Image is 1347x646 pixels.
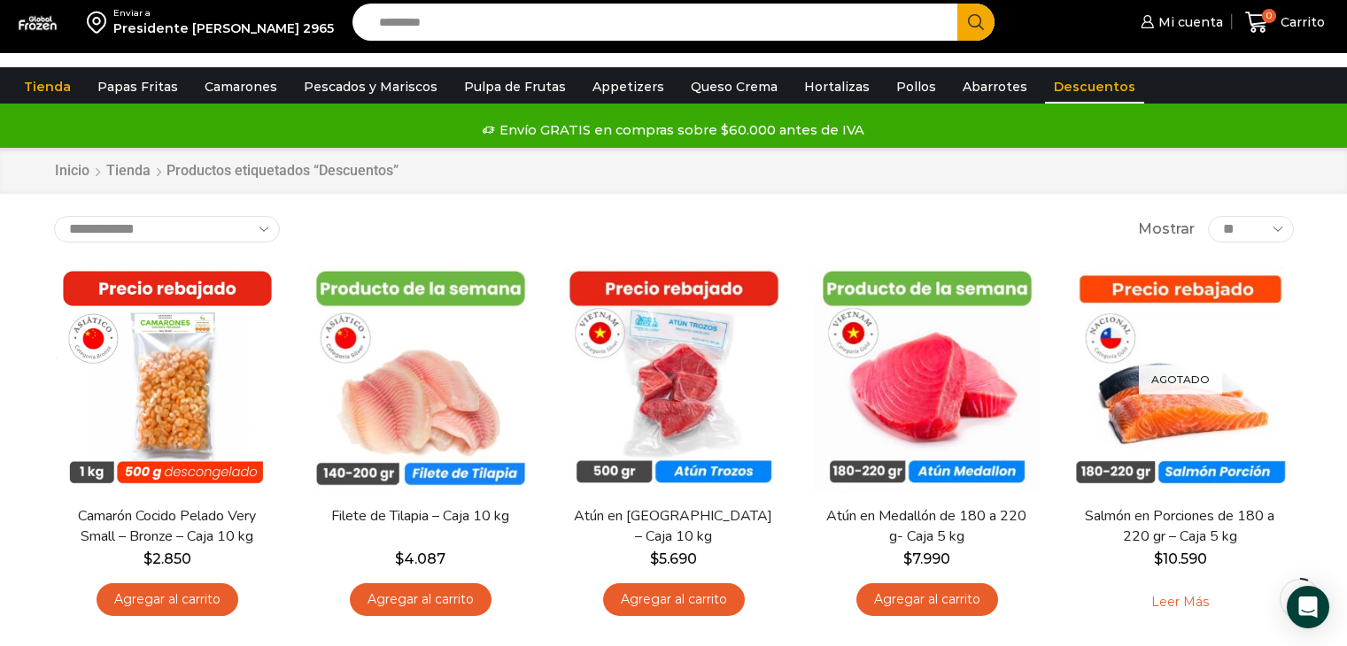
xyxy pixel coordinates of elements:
[795,70,879,104] a: Hortalizas
[166,162,399,179] h1: Productos etiquetados “Descuentos”
[295,70,446,104] a: Pescados y Mariscos
[824,506,1028,547] a: Atún en Medallón de 180 a 220 g- Caja 5 kg
[395,550,445,567] bdi: 4.087
[887,70,945,104] a: Pollos
[571,506,775,547] a: Atún en [GEOGRAPHIC_DATA] – Caja 10 kg
[1154,550,1207,567] bdi: 10.590
[1241,2,1329,43] a: 0 Carrito
[1138,219,1195,240] span: Mostrar
[143,550,152,567] span: $
[1262,9,1276,23] span: 0
[196,70,286,104] a: Camarones
[584,70,673,104] a: Appetizers
[1045,70,1144,104] a: Descuentos
[87,7,113,37] img: address-field-icon.svg
[856,583,998,616] a: Agregar al carrito: “Atún en Medallón de 180 a 220 g- Caja 5 kg”
[903,550,912,567] span: $
[603,583,745,616] a: Agregar al carrito: “Atún en Trozos - Caja 10 kg”
[54,161,90,181] a: Inicio
[957,4,995,41] button: Search button
[54,161,399,181] nav: Breadcrumb
[1154,13,1223,31] span: Mi cuenta
[350,583,492,616] a: Agregar al carrito: “Filete de Tilapia - Caja 10 kg”
[1078,506,1281,547] a: Salmón en Porciones de 180 a 220 gr – Caja 5 kg
[682,70,786,104] a: Queso Crema
[143,550,191,567] bdi: 2.850
[54,216,280,242] select: Pedido de la tienda
[113,7,334,19] div: Enviar a
[1124,583,1236,620] a: Leé más sobre “Salmón en Porciones de 180 a 220 gr - Caja 5 kg”
[97,583,238,616] a: Agregar al carrito: “Camarón Cocido Pelado Very Small - Bronze - Caja 10 kg”
[1136,4,1223,40] a: Mi cuenta
[1154,550,1163,567] span: $
[903,550,950,567] bdi: 7.990
[1139,365,1222,395] p: Agotado
[105,161,151,181] a: Tienda
[954,70,1036,104] a: Abarrotes
[1276,13,1325,31] span: Carrito
[65,506,268,547] a: Camarón Cocido Pelado Very Small – Bronze – Caja 10 kg
[89,70,187,104] a: Papas Fritas
[650,550,697,567] bdi: 5.690
[15,70,80,104] a: Tienda
[113,19,334,37] div: Presidente [PERSON_NAME] 2965
[318,506,522,527] a: Filete de Tilapia – Caja 10 kg
[455,70,575,104] a: Pulpa de Frutas
[1287,586,1329,628] div: Open Intercom Messenger
[650,550,659,567] span: $
[395,550,404,567] span: $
